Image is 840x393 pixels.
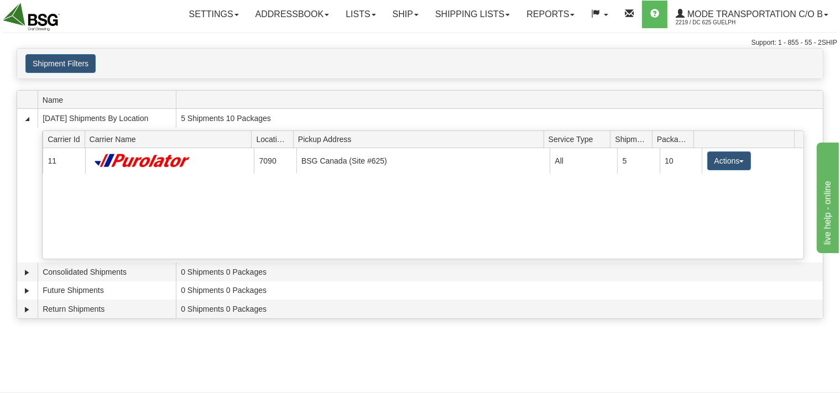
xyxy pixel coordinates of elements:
a: Collapse [22,113,33,124]
button: Shipment Filters [25,54,96,73]
span: Pickup Address [298,130,544,148]
td: [DATE] Shipments By Location [38,109,176,128]
iframe: chat widget [815,140,839,253]
span: Mode Transportation c/o B [685,9,823,19]
a: Settings [181,1,247,28]
td: 11 [43,148,85,173]
button: Actions [707,151,752,170]
a: Reports [518,1,583,28]
td: Consolidated Shipments [38,263,176,281]
div: Support: 1 - 855 - 55 - 2SHIP [3,38,837,48]
a: Mode Transportation c/o B 2219 / DC 625 Guelph [667,1,837,28]
a: Expand [22,285,33,296]
span: Location Id [256,130,293,148]
span: 2219 / DC 625 Guelph [676,17,759,28]
a: Expand [22,304,33,315]
div: live help - online [8,7,102,20]
img: logo2219.jpg [3,3,60,31]
td: 7090 [254,148,296,173]
td: All [550,148,617,173]
td: BSG Canada (Site #625) [296,148,550,173]
span: Shipments [615,130,652,148]
a: Lists [337,1,384,28]
span: Packages [657,130,694,148]
a: Addressbook [247,1,338,28]
a: Shipping lists [427,1,518,28]
td: 0 Shipments 0 Packages [176,263,823,281]
a: Expand [22,267,33,278]
td: Return Shipments [38,300,176,318]
span: Carrier Id [48,130,85,148]
img: Purolator [90,153,195,168]
td: 0 Shipments 0 Packages [176,300,823,318]
span: Name [43,91,176,108]
td: 5 [617,148,659,173]
span: Service Type [549,130,611,148]
span: Carrier Name [90,130,252,148]
td: 0 Shipments 0 Packages [176,281,823,300]
a: Ship [384,1,427,28]
td: Future Shipments [38,281,176,300]
td: 5 Shipments 10 Packages [176,109,823,128]
td: 10 [660,148,702,173]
